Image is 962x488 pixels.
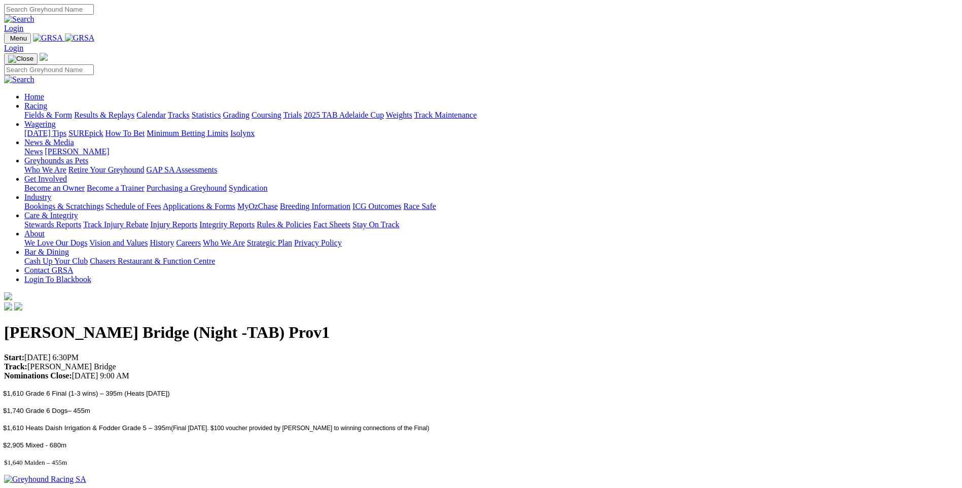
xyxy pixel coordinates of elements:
[414,111,477,119] a: Track Maintenance
[87,184,145,192] a: Become a Trainer
[3,441,66,449] span: $2,905 Mixed - 680m
[24,138,74,147] a: News & Media
[4,15,34,24] img: Search
[192,111,221,119] a: Statistics
[147,129,228,137] a: Minimum Betting Limits
[24,248,69,256] a: Bar & Dining
[105,202,161,211] a: Schedule of Fees
[10,34,27,42] span: Menu
[24,220,81,229] a: Stewards Reports
[24,92,44,101] a: Home
[4,459,67,466] span: $1,640 Maiden – 455m
[83,220,148,229] a: Track Injury Rebate
[230,129,255,137] a: Isolynx
[4,353,24,362] strong: Start:
[8,55,33,63] img: Close
[24,120,56,128] a: Wagering
[4,371,72,380] strong: Nominations Close:
[33,33,63,43] img: GRSA
[24,266,73,274] a: Contact GRSA
[24,175,67,183] a: Get Involved
[203,238,245,247] a: Who We Are
[136,111,166,119] a: Calendar
[252,111,281,119] a: Coursing
[105,129,145,137] a: How To Bet
[247,238,292,247] a: Strategic Plan
[352,220,399,229] a: Stay On Track
[4,53,38,64] button: Toggle navigation
[24,229,45,238] a: About
[4,4,94,15] input: Search
[24,129,958,138] div: Wagering
[4,24,23,32] a: Login
[257,220,311,229] a: Rules & Policies
[24,111,958,120] div: Racing
[68,165,145,174] a: Retire Your Greyhound
[3,407,90,414] span: $1,740 Grade 6 Dogs– 455m
[223,111,250,119] a: Grading
[90,257,215,265] a: Chasers Restaurant & Function Centre
[24,101,47,110] a: Racing
[24,165,958,175] div: Greyhounds as Pets
[4,353,958,380] p: [DATE] 6:30PM [PERSON_NAME] Bridge [DATE] 9:00 AM
[68,129,103,137] a: SUREpick
[24,202,103,211] a: Bookings & Scratchings
[40,53,48,61] img: logo-grsa-white.png
[3,390,170,397] span: $1,610 Grade 6 Final (1-3 wins) – 395m (Heats [DATE])
[304,111,384,119] a: 2025 TAB Adelaide Cup
[313,220,350,229] a: Fact Sheets
[4,475,86,484] img: Greyhound Racing SA
[4,44,23,52] a: Login
[171,425,429,432] span: (Final [DATE]. $100 voucher provided by [PERSON_NAME] to winning connections of the Final)
[74,111,134,119] a: Results & Replays
[24,220,958,229] div: Care & Integrity
[14,302,22,310] img: twitter.svg
[147,184,227,192] a: Purchasing a Greyhound
[24,156,88,165] a: Greyhounds as Pets
[24,147,958,156] div: News & Media
[386,111,412,119] a: Weights
[24,211,78,220] a: Care & Integrity
[24,129,66,137] a: [DATE] Tips
[229,184,267,192] a: Syndication
[403,202,436,211] a: Race Safe
[147,165,218,174] a: GAP SA Assessments
[24,111,72,119] a: Fields & Form
[4,64,94,75] input: Search
[24,202,958,211] div: Industry
[4,33,31,44] button: Toggle navigation
[283,111,302,119] a: Trials
[4,292,12,300] img: logo-grsa-white.png
[4,323,958,342] h1: [PERSON_NAME] Bridge (Night -TAB) Prov1
[163,202,235,211] a: Applications & Forms
[24,257,958,266] div: Bar & Dining
[4,302,12,310] img: facebook.svg
[352,202,401,211] a: ICG Outcomes
[24,238,87,247] a: We Love Our Dogs
[150,238,174,247] a: History
[24,275,91,284] a: Login To Blackbook
[24,184,85,192] a: Become an Owner
[150,220,197,229] a: Injury Reports
[168,111,190,119] a: Tracks
[24,147,43,156] a: News
[24,193,51,201] a: Industry
[280,202,350,211] a: Breeding Information
[294,238,342,247] a: Privacy Policy
[176,238,201,247] a: Careers
[237,202,278,211] a: MyOzChase
[4,362,27,371] strong: Track:
[89,238,148,247] a: Vision and Values
[199,220,255,229] a: Integrity Reports
[24,257,88,265] a: Cash Up Your Club
[24,184,958,193] div: Get Involved
[24,238,958,248] div: About
[24,165,66,174] a: Who We Are
[45,147,109,156] a: [PERSON_NAME]
[3,424,171,432] span: $1,610 Heats Daish Irrigation & Fodder Grade 5 – 395m
[65,33,95,43] img: GRSA
[4,75,34,84] img: Search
